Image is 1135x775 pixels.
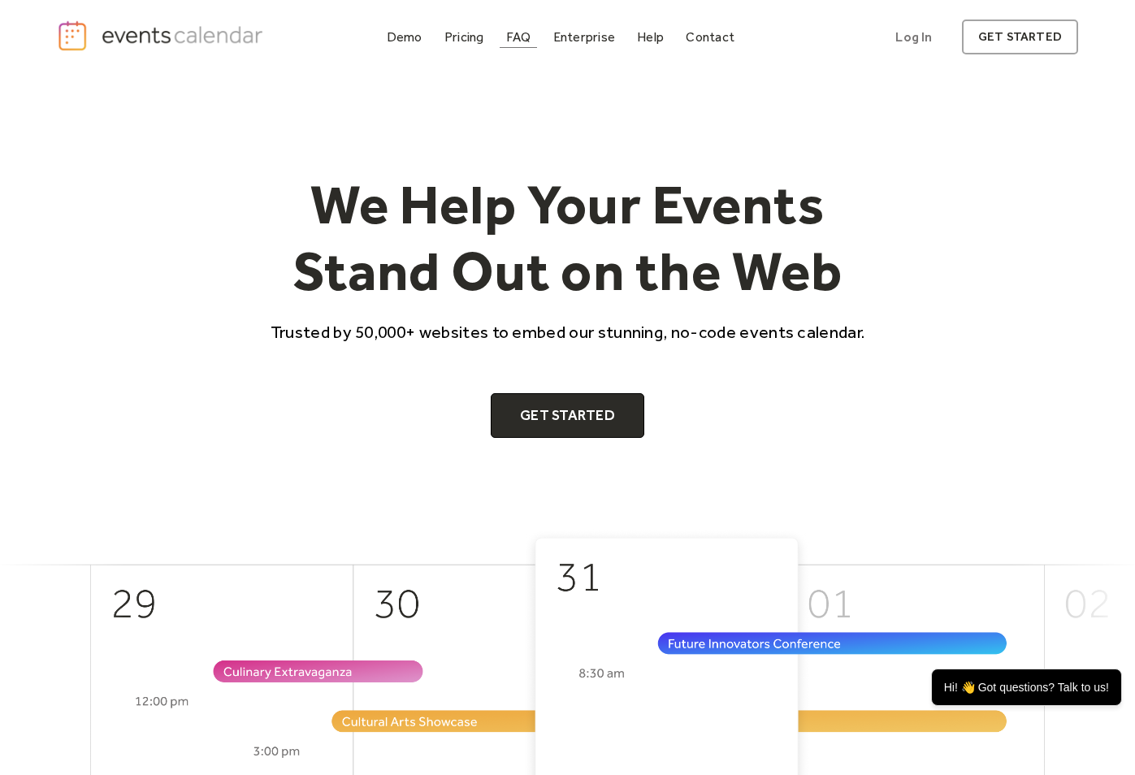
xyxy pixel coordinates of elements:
[256,171,880,304] h1: We Help Your Events Stand Out on the Web
[637,32,664,41] div: Help
[547,26,622,48] a: Enterprise
[387,32,422,41] div: Demo
[553,32,615,41] div: Enterprise
[444,32,484,41] div: Pricing
[57,19,267,52] a: home
[256,320,880,344] p: Trusted by 50,000+ websites to embed our stunning, no-code events calendar.
[879,19,948,54] a: Log In
[438,26,491,48] a: Pricing
[679,26,741,48] a: Contact
[630,26,670,48] a: Help
[500,26,538,48] a: FAQ
[962,19,1078,54] a: get started
[506,32,531,41] div: FAQ
[491,393,644,439] a: Get Started
[686,32,734,41] div: Contact
[380,26,429,48] a: Demo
